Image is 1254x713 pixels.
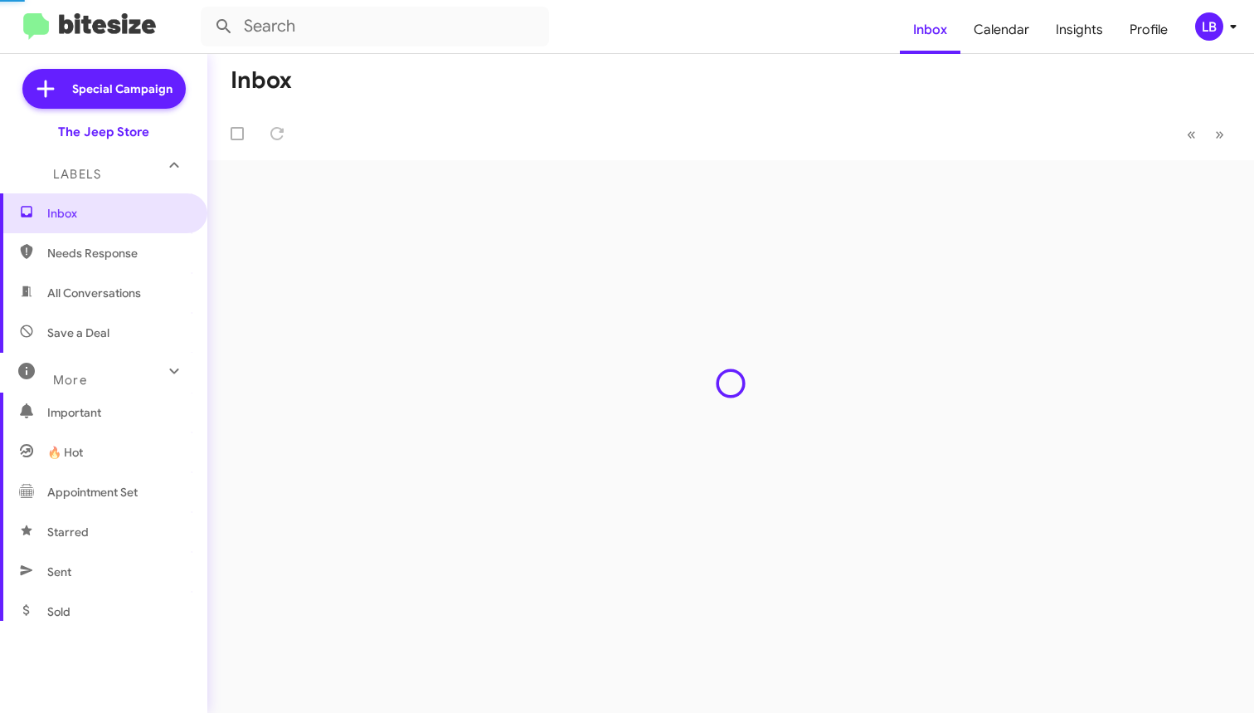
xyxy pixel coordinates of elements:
[47,325,109,341] span: Save a Deal
[231,67,292,94] h1: Inbox
[960,6,1043,54] a: Calendar
[58,124,149,140] div: The Jeep Store
[201,7,549,46] input: Search
[72,81,173,97] span: Special Campaign
[1215,124,1224,144] span: »
[1043,6,1116,54] a: Insights
[1177,117,1206,151] button: Previous
[47,245,188,261] span: Needs Response
[47,524,89,540] span: Starred
[47,205,188,222] span: Inbox
[47,603,70,620] span: Sold
[47,564,71,580] span: Sent
[1205,117,1234,151] button: Next
[1178,117,1234,151] nav: Page navigation example
[22,69,186,109] a: Special Campaign
[1195,12,1223,41] div: LB
[900,6,960,54] a: Inbox
[47,484,138,501] span: Appointment Set
[53,167,101,182] span: Labels
[47,444,83,461] span: 🔥 Hot
[47,404,188,421] span: Important
[47,285,141,301] span: All Conversations
[1187,124,1196,144] span: «
[1116,6,1181,54] a: Profile
[53,373,87,388] span: More
[1181,12,1236,41] button: LB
